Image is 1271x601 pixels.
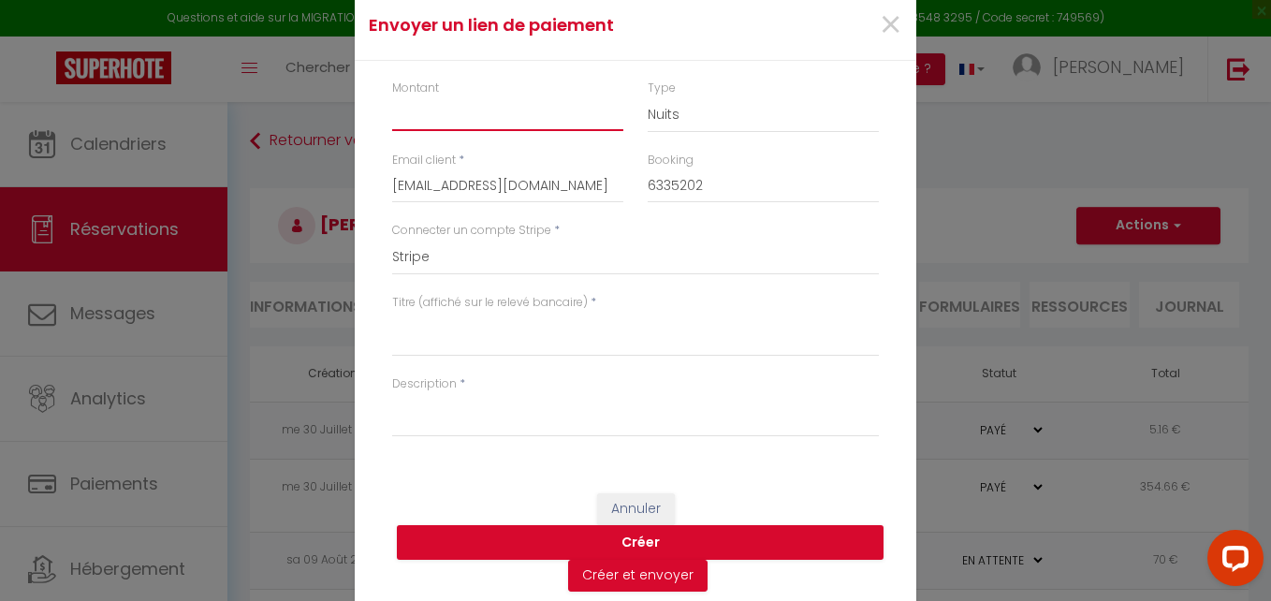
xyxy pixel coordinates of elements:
button: Créer [397,525,884,561]
label: Email client [392,152,456,169]
label: Titre (affiché sur le relevé bancaire) [392,294,588,312]
button: Créer et envoyer [568,560,708,592]
h4: Envoyer un lien de paiement [369,12,716,38]
iframe: LiveChat chat widget [1192,522,1271,601]
label: Description [392,375,457,393]
button: Annuler [597,493,675,525]
label: Booking [648,152,694,169]
button: Close [879,6,902,46]
label: Type [648,80,676,97]
label: Montant [392,80,439,97]
label: Connecter un compte Stripe [392,222,551,240]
